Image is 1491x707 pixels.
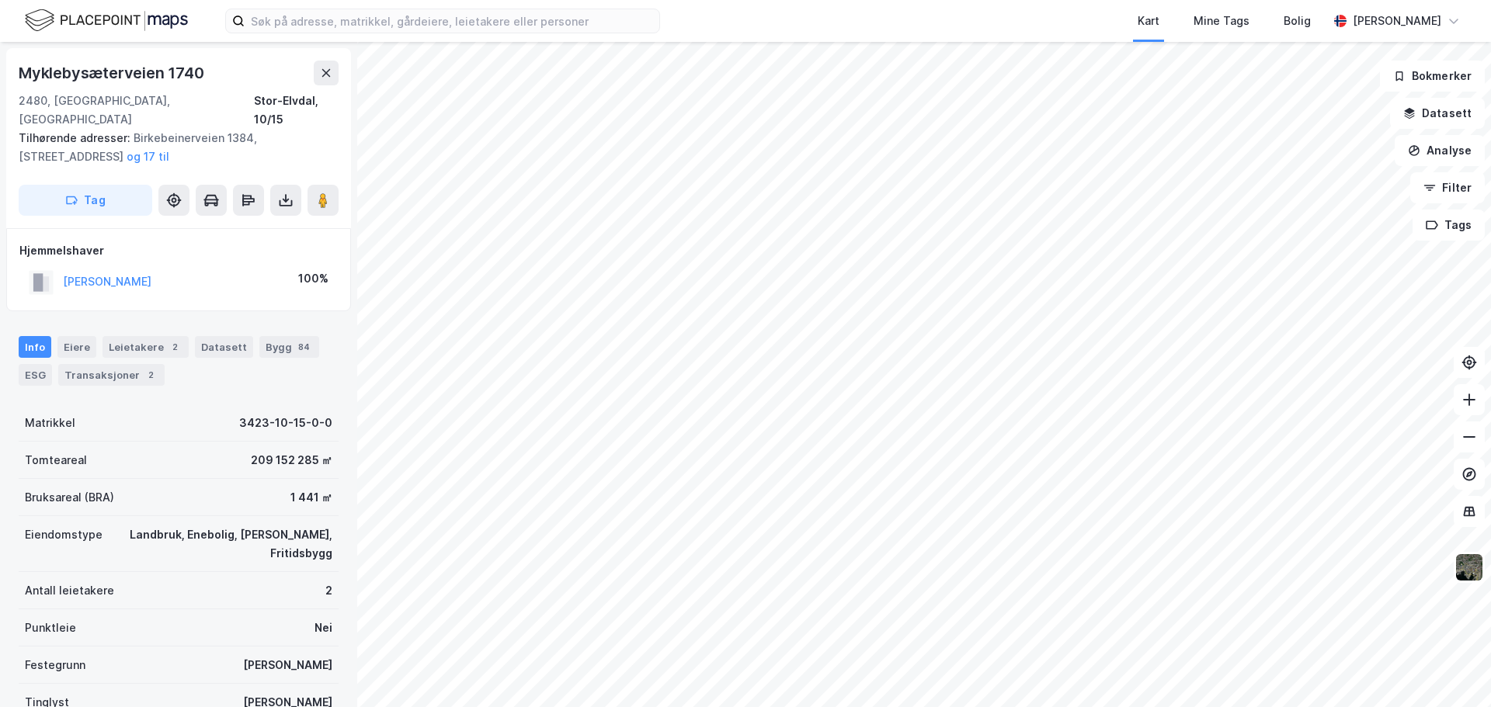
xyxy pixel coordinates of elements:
[57,336,96,358] div: Eiere
[254,92,339,129] div: Stor-Elvdal, 10/15
[19,364,52,386] div: ESG
[121,525,332,563] div: Landbruk, Enebolig, [PERSON_NAME], Fritidsbygg
[25,581,114,600] div: Antall leietakere
[1284,12,1311,30] div: Bolig
[103,336,189,358] div: Leietakere
[239,414,332,432] div: 3423-10-15-0-0
[25,656,85,674] div: Festegrunn
[298,269,328,288] div: 100%
[251,451,332,470] div: 209 152 285 ㎡
[245,9,659,33] input: Søk på adresse, matrikkel, gårdeiere, leietakere eller personer
[1353,12,1441,30] div: [PERSON_NAME]
[195,336,253,358] div: Datasett
[1194,12,1249,30] div: Mine Tags
[19,241,338,260] div: Hjemmelshaver
[1380,61,1485,92] button: Bokmerker
[1390,98,1485,129] button: Datasett
[1395,135,1485,166] button: Analyse
[19,336,51,358] div: Info
[295,339,313,355] div: 84
[315,619,332,637] div: Nei
[167,339,182,355] div: 2
[1410,172,1485,203] button: Filter
[25,619,76,637] div: Punktleie
[25,525,103,544] div: Eiendomstype
[1413,632,1491,707] iframe: Chat Widget
[243,656,332,674] div: [PERSON_NAME]
[1413,210,1485,241] button: Tags
[290,488,332,507] div: 1 441 ㎡
[25,451,87,470] div: Tomteareal
[25,414,75,432] div: Matrikkel
[1138,12,1159,30] div: Kart
[19,92,254,129] div: 2480, [GEOGRAPHIC_DATA], [GEOGRAPHIC_DATA]
[19,129,326,166] div: Birkebeinerveien 1384, [STREET_ADDRESS]
[143,367,158,383] div: 2
[25,488,114,507] div: Bruksareal (BRA)
[259,336,319,358] div: Bygg
[19,61,207,85] div: Myklebysæterveien 1740
[325,581,332,600] div: 2
[1455,553,1484,582] img: 9k=
[19,185,152,216] button: Tag
[25,7,188,34] img: logo.f888ab2527a4732fd821a326f86c7f29.svg
[19,131,134,144] span: Tilhørende adresser:
[58,364,165,386] div: Transaksjoner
